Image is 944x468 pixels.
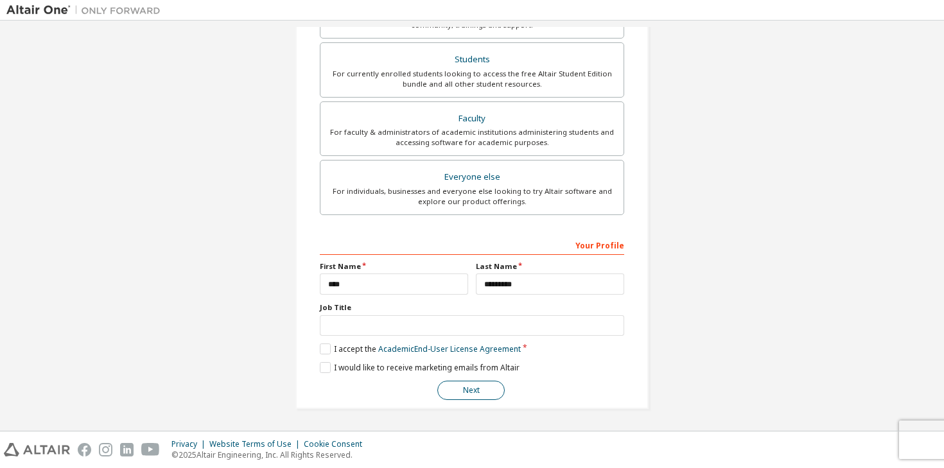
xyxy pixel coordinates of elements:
[378,343,521,354] a: Academic End-User License Agreement
[141,443,160,456] img: youtube.svg
[328,110,616,128] div: Faculty
[320,362,520,373] label: I would like to receive marketing emails from Altair
[437,381,505,400] button: Next
[304,439,370,449] div: Cookie Consent
[320,302,624,313] label: Job Title
[328,51,616,69] div: Students
[328,69,616,89] div: For currently enrolled students looking to access the free Altair Student Edition bundle and all ...
[320,261,468,272] label: First Name
[6,4,167,17] img: Altair One
[209,439,304,449] div: Website Terms of Use
[120,443,134,456] img: linkedin.svg
[328,127,616,148] div: For faculty & administrators of academic institutions administering students and accessing softwa...
[78,443,91,456] img: facebook.svg
[4,443,70,456] img: altair_logo.svg
[320,343,521,354] label: I accept the
[328,186,616,207] div: For individuals, businesses and everyone else looking to try Altair software and explore our prod...
[328,168,616,186] div: Everyone else
[476,261,624,272] label: Last Name
[320,234,624,255] div: Your Profile
[99,443,112,456] img: instagram.svg
[171,439,209,449] div: Privacy
[171,449,370,460] p: © 2025 Altair Engineering, Inc. All Rights Reserved.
